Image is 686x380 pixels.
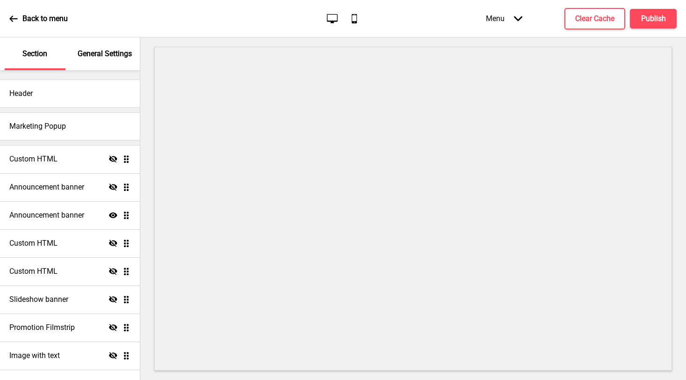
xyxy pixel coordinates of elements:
h4: Announcement banner [9,210,84,220]
h4: Header [9,88,33,99]
h4: Clear Cache [575,14,614,24]
h4: Marketing Popup [9,121,66,132]
h4: Custom HTML [9,238,58,248]
h4: Custom HTML [9,154,58,164]
h4: Promotion Filmstrip [9,322,75,333]
p: General Settings [78,49,132,59]
h4: Image with text [9,351,60,361]
h4: Announcement banner [9,182,84,192]
h4: Slideshow banner [9,294,68,305]
h4: Custom HTML [9,266,58,277]
h4: Publish [641,14,666,24]
p: Section [22,49,47,59]
p: Back to menu [22,14,68,24]
button: Clear Cache [564,8,625,29]
button: Publish [630,9,677,29]
div: Menu [477,5,532,32]
a: Back to menu [9,6,68,31]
